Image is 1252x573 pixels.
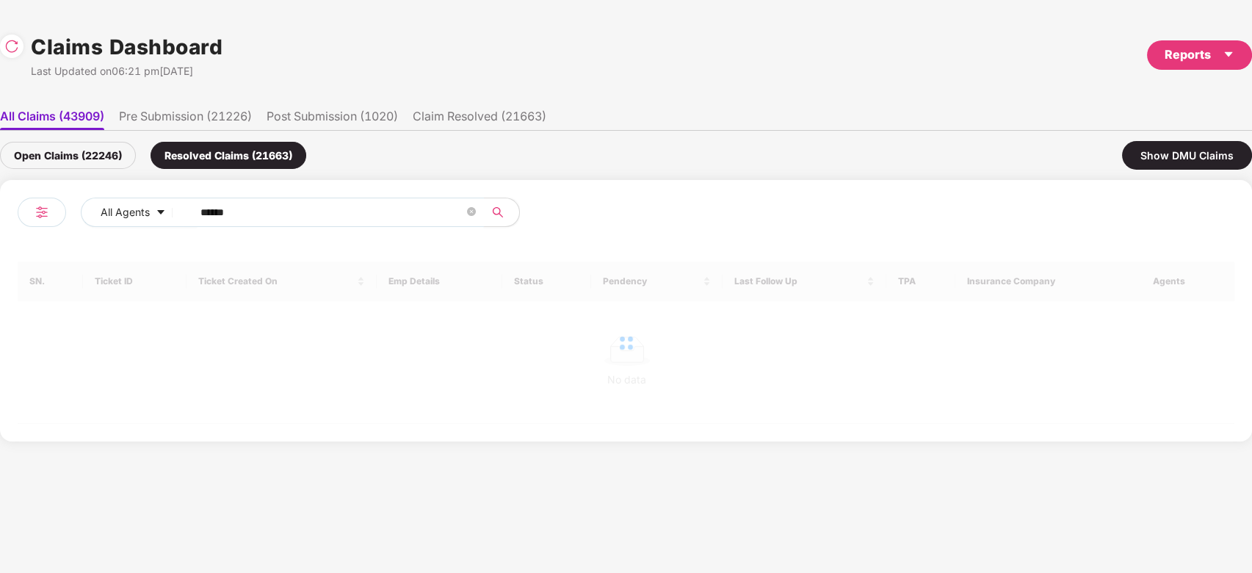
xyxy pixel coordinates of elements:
span: All Agents [101,204,150,220]
li: Post Submission (1020) [267,109,398,130]
img: svg+xml;base64,PHN2ZyB4bWxucz0iaHR0cDovL3d3dy53My5vcmcvMjAwMC9zdmciIHdpZHRoPSIyNCIgaGVpZ2h0PSIyNC... [33,203,51,221]
div: Last Updated on 06:21 pm[DATE] [31,63,222,79]
span: close-circle [467,206,476,220]
span: close-circle [467,207,476,216]
li: Claim Resolved (21663) [413,109,546,130]
div: Show DMU Claims [1122,141,1252,170]
span: search [483,206,512,218]
button: search [483,198,520,227]
button: All Agentscaret-down [81,198,198,227]
h1: Claims Dashboard [31,31,222,63]
div: Reports [1165,46,1234,64]
div: Resolved Claims (21663) [151,142,306,169]
li: Pre Submission (21226) [119,109,252,130]
img: svg+xml;base64,PHN2ZyBpZD0iUmVsb2FkLTMyeDMyIiB4bWxucz0iaHR0cDovL3d3dy53My5vcmcvMjAwMC9zdmciIHdpZH... [4,39,19,54]
span: caret-down [1223,48,1234,60]
span: caret-down [156,207,166,219]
